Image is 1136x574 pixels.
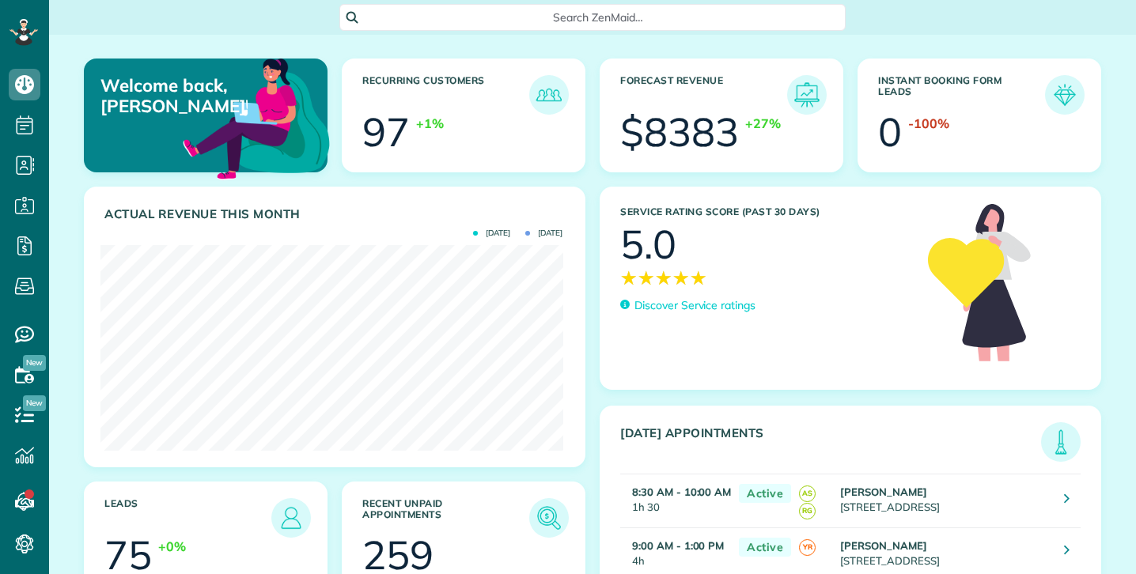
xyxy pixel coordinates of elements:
[799,485,816,502] span: AS
[533,502,565,534] img: icon_unpaid_appointments-47b8ce3997adf2238b356f14209ab4cced10bd1f174958f3ca8f1d0dd7fffeee.png
[791,79,823,111] img: icon_forecast_revenue-8c13a41c7ed35a8dcfafea3cbb826a0462acb37728057bba2d056411b612bbbe.png
[100,75,248,117] p: Welcome back, [PERSON_NAME]!
[525,229,562,237] span: [DATE]
[638,264,655,292] span: ★
[416,115,444,133] div: +1%
[23,395,46,411] span: New
[620,474,731,527] td: 1h 30
[739,484,791,504] span: Active
[620,264,638,292] span: ★
[158,538,186,556] div: +0%
[836,474,1052,527] td: [STREET_ADDRESS]
[840,539,927,552] strong: [PERSON_NAME]
[620,112,739,152] div: $8383
[634,297,755,314] p: Discover Service ratings
[799,539,816,556] span: YR
[104,207,569,221] h3: Actual Revenue this month
[690,264,707,292] span: ★
[620,75,787,115] h3: Forecast Revenue
[632,539,724,552] strong: 9:00 AM - 1:00 PM
[840,485,927,498] strong: [PERSON_NAME]
[655,264,672,292] span: ★
[620,206,912,217] h3: Service Rating score (past 30 days)
[1045,426,1077,458] img: icon_todays_appointments-901f7ab196bb0bea1936b74009e4eb5ffbc2d2711fa7634e0d609ed5ef32b18b.png
[878,75,1045,115] h3: Instant Booking Form Leads
[180,40,333,194] img: dashboard_welcome-42a62b7d889689a78055ac9021e634bf52bae3f8056760290aed330b23ab8690.png
[620,225,676,264] div: 5.0
[104,498,271,538] h3: Leads
[620,426,1041,462] h3: [DATE] Appointments
[275,502,307,534] img: icon_leads-1bed01f49abd5b7fead27621c3d59655bb73ed531f8eeb49469d10e621d6b896.png
[739,538,791,557] span: Active
[362,75,529,115] h3: Recurring Customers
[362,498,529,538] h3: Recent unpaid appointments
[878,112,902,152] div: 0
[672,264,690,292] span: ★
[620,297,755,314] a: Discover Service ratings
[23,355,46,371] span: New
[1049,79,1081,111] img: icon_form_leads-04211a6a04a5b2264e4ee56bc0799ec3eb69b7e499cbb523a139df1d13a81ae0.png
[533,79,565,111] img: icon_recurring_customers-cf858462ba22bcd05b5a5880d41d6543d210077de5bb9ebc9590e49fd87d84ed.png
[908,115,949,133] div: -100%
[745,115,781,133] div: +27%
[799,503,816,519] span: RG
[473,229,510,237] span: [DATE]
[362,112,410,152] div: 97
[632,485,731,498] strong: 8:30 AM - 10:00 AM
